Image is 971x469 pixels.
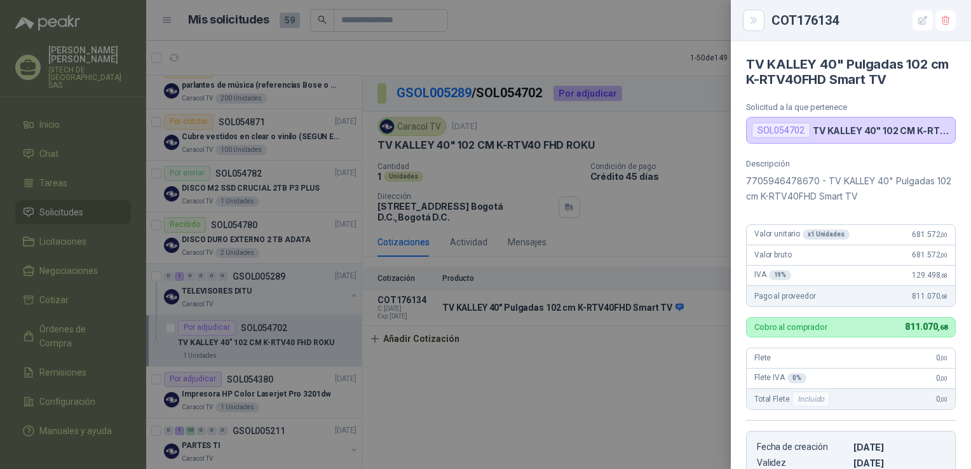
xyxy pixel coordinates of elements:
span: Flete IVA [754,373,806,383]
p: Validez [757,458,848,468]
p: [DATE] [853,458,945,468]
span: Pago al proveedor [754,292,816,301]
span: ,68 [940,272,947,279]
p: Solicitud a la que pertenece [746,102,956,112]
p: TV KALLEY 40" 102 CM K-RTV40 FHD ROKU [813,125,950,136]
span: ,00 [940,396,947,403]
span: Total Flete [754,391,832,407]
p: Fecha de creación [757,442,848,452]
div: x 1 Unidades [803,229,850,240]
div: 19 % [769,270,792,280]
span: ,00 [940,252,947,259]
span: Valor bruto [754,250,791,259]
span: 0 [936,374,947,383]
span: 0 [936,353,947,362]
span: 681.572 [912,230,947,239]
div: Incluido [792,391,830,407]
div: COT176134 [771,10,956,31]
span: ,00 [940,375,947,382]
span: ,00 [940,231,947,238]
span: Valor unitario [754,229,850,240]
p: 7705946478670 - TV KALLEY 40" Pulgadas 102 cm K-RTV40FHD Smart TV [746,173,956,204]
span: ,68 [940,293,947,300]
span: ,00 [940,355,947,362]
button: Close [746,13,761,28]
p: Cobro al comprador [754,323,827,331]
span: 681.572 [912,250,947,259]
span: Flete [754,353,771,362]
div: SOL054702 [752,123,810,138]
span: 811.070 [905,322,947,332]
p: [DATE] [853,442,945,452]
div: 0 % [787,373,806,383]
h4: TV KALLEY 40" Pulgadas 102 cm K-RTV40FHD Smart TV [746,57,956,87]
span: 129.498 [912,271,947,280]
p: Descripción [746,159,956,168]
span: 0 [936,395,947,404]
span: ,68 [937,323,947,332]
span: IVA [754,270,791,280]
span: 811.070 [912,292,947,301]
